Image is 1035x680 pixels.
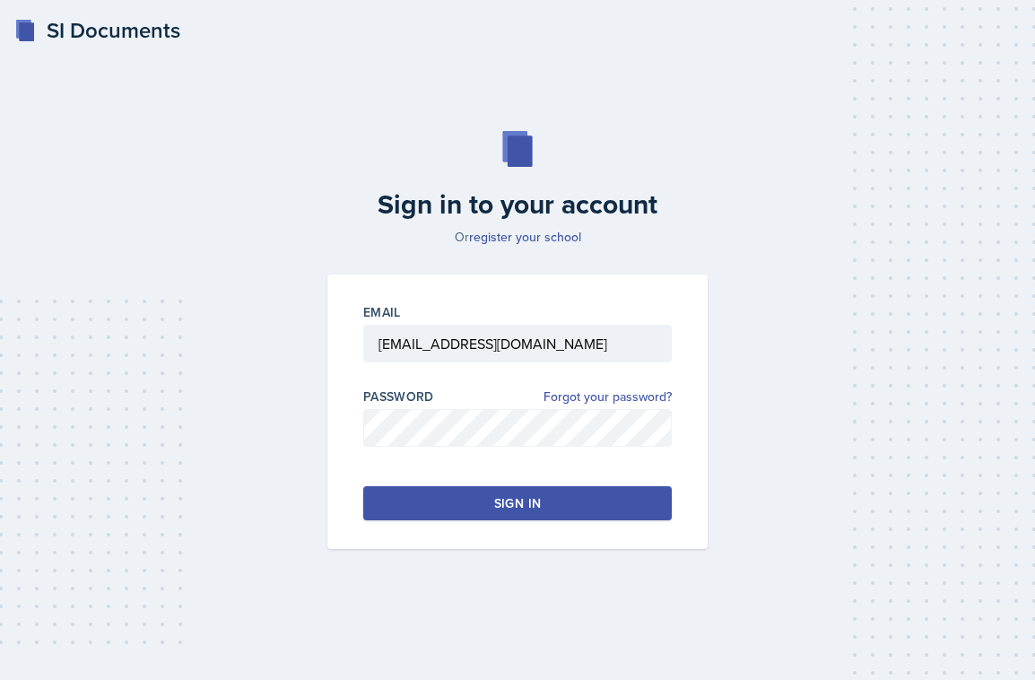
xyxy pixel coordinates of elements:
[14,14,180,47] a: SI Documents
[363,388,434,405] label: Password
[363,303,401,321] label: Email
[363,325,672,362] input: Email
[469,228,581,246] a: register your school
[544,388,672,406] a: Forgot your password?
[317,228,718,246] p: Or
[494,494,541,512] div: Sign in
[363,486,672,520] button: Sign in
[317,188,718,221] h2: Sign in to your account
